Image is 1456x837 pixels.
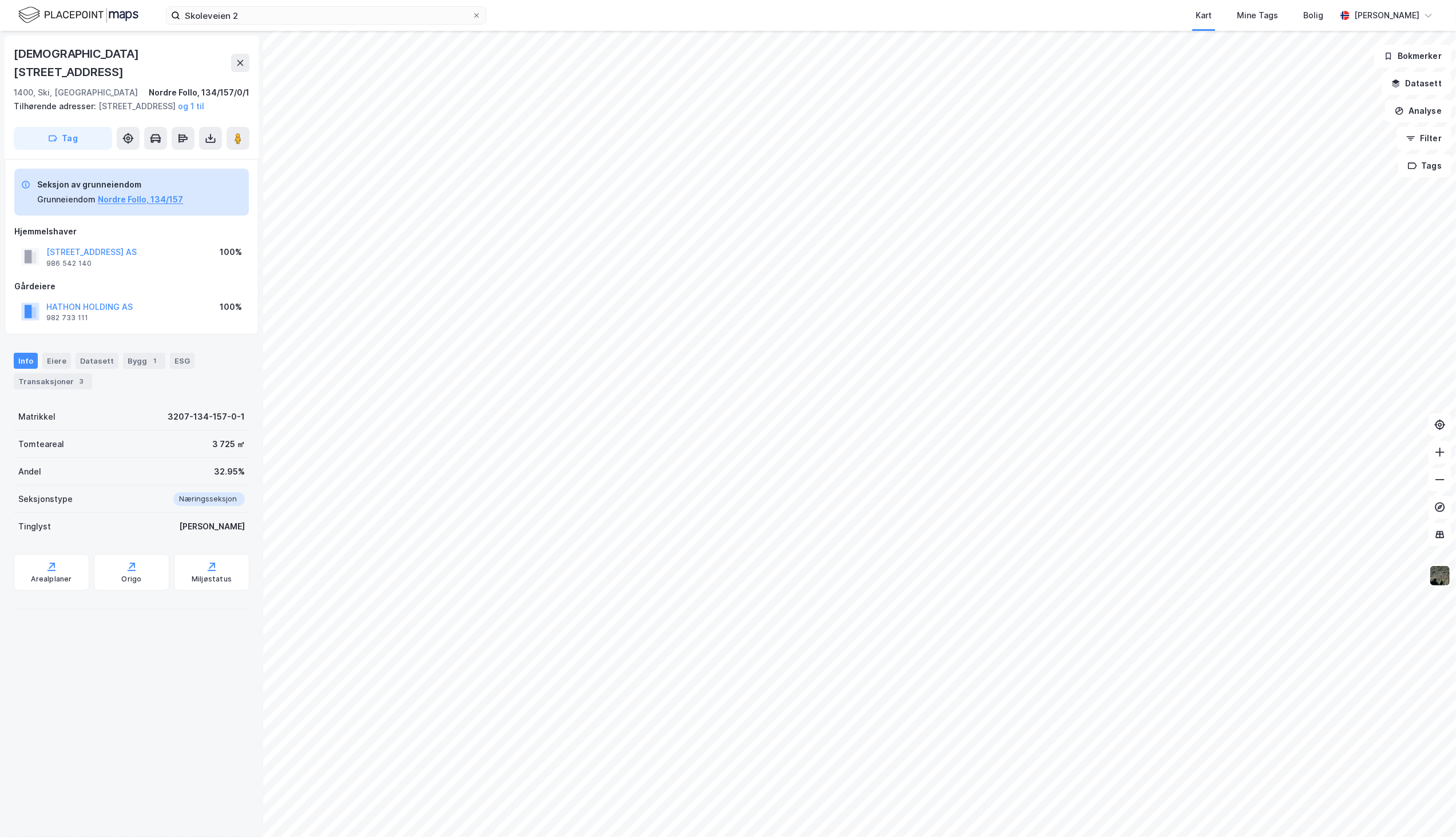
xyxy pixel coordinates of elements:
[1429,565,1451,587] img: 9k=
[168,410,245,424] div: 3207-134-157-0-1
[18,492,73,506] div: Seksjonstype
[1397,127,1451,150] button: Filter
[123,353,165,369] div: Bygg
[1303,9,1323,22] div: Bolig
[220,245,242,259] div: 100%
[14,280,249,293] div: Gårdeiere
[14,86,138,99] div: 1400, Ski, [GEOGRAPHIC_DATA]
[18,410,55,424] div: Matrikkel
[1385,99,1451,122] button: Analyse
[179,520,245,533] div: [PERSON_NAME]
[76,353,118,369] div: Datasett
[212,437,245,451] div: 3 725 ㎡
[192,575,232,584] div: Miljøstatus
[14,45,231,81] div: [DEMOGRAPHIC_DATA][STREET_ADDRESS]
[1354,9,1419,22] div: [PERSON_NAME]
[98,193,183,206] button: Nordre Follo, 134/157
[14,127,112,150] button: Tag
[31,575,72,584] div: Arealplaner
[220,300,242,314] div: 100%
[180,7,472,24] input: Søk på adresse, matrikkel, gårdeiere, leietakere eller personer
[14,225,249,238] div: Hjemmelshaver
[149,86,249,99] div: Nordre Follo, 134/157/0/1
[14,353,38,369] div: Info
[170,353,195,369] div: ESG
[46,313,88,322] div: 982 733 111
[1196,9,1212,22] div: Kart
[1399,782,1456,837] iframe: Chat Widget
[122,575,142,584] div: Origo
[14,99,240,113] div: [STREET_ADDRESS]
[42,353,71,369] div: Eiere
[14,101,98,111] span: Tilhørende adresser:
[1374,45,1451,67] button: Bokmerker
[1398,154,1451,177] button: Tags
[37,193,96,206] div: Grunneiendom
[18,437,64,451] div: Tomteareal
[76,376,88,387] div: 3
[37,178,183,192] div: Seksjon av grunneiendom
[149,355,161,366] div: 1
[1237,9,1278,22] div: Mine Tags
[18,5,138,25] img: logo.f888ab2527a4732fd821a326f86c7f29.svg
[18,465,41,479] div: Andel
[1382,72,1451,95] button: Datasett
[46,259,92,268] div: 986 542 140
[18,520,51,533] div: Tinglyst
[1399,782,1456,837] div: Chatt-widget
[214,465,245,479] div: 32.95%
[14,373,92,389] div: Transaksjoner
